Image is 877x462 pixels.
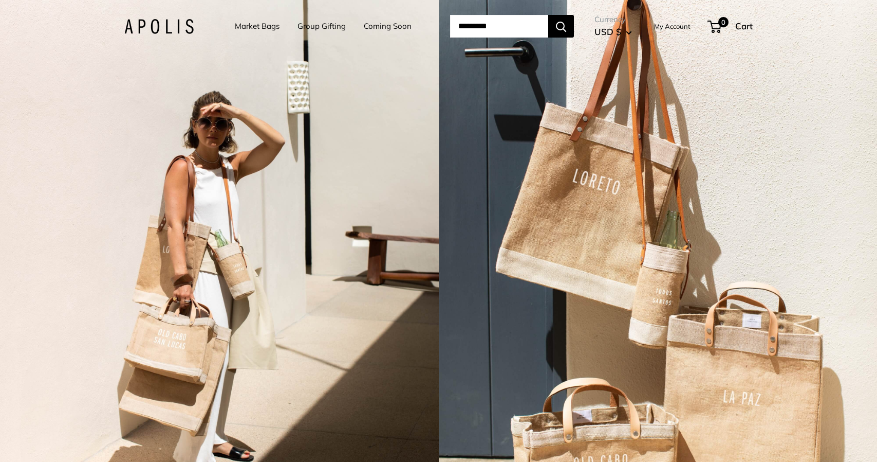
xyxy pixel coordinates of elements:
button: Search [548,15,574,38]
button: USD $ [594,24,632,40]
span: 0 [718,17,729,27]
a: Market Bags [235,19,279,33]
a: Coming Soon [364,19,412,33]
input: Search... [450,15,548,38]
img: Apolis [124,19,194,34]
a: Group Gifting [297,19,346,33]
a: My Account [654,20,691,32]
span: USD $ [594,26,621,37]
a: 0 Cart [708,18,753,34]
span: Currency [594,12,632,27]
span: Cart [735,21,753,31]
